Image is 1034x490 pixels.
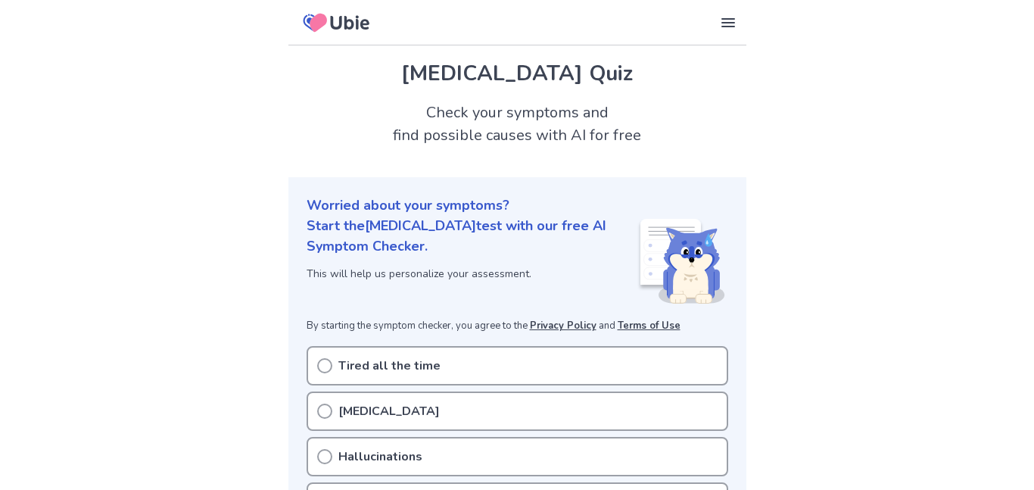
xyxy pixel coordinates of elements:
[637,219,725,304] img: Shiba
[338,357,441,375] p: Tired all the time
[307,266,637,282] p: This will help us personalize your assessment.
[618,319,681,332] a: Terms of Use
[288,101,746,147] h2: Check your symptoms and find possible causes with AI for free
[307,195,728,216] p: Worried about your symptoms?
[338,448,422,466] p: Hallucinations
[307,58,728,89] h1: [MEDICAL_DATA] Quiz
[307,319,728,334] p: By starting the symptom checker, you agree to the and
[530,319,596,332] a: Privacy Policy
[307,216,637,257] p: Start the [MEDICAL_DATA] test with our free AI Symptom Checker.
[338,402,440,420] p: [MEDICAL_DATA]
